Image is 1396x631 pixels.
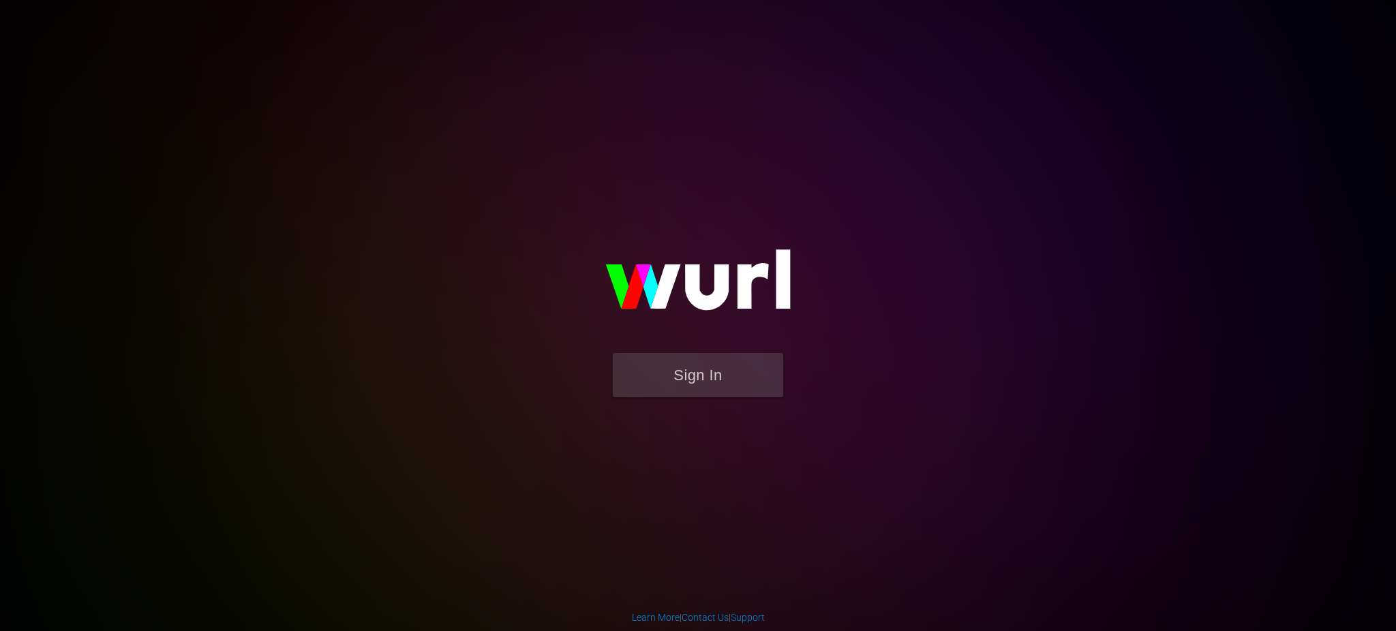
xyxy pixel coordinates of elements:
div: | | [632,611,765,624]
button: Sign In [613,353,783,397]
a: Learn More [632,612,680,623]
a: Contact Us [682,612,729,623]
a: Support [731,612,765,623]
img: wurl-logo-on-black-223613ac3d8ba8fe6dc639794a292ebdb59501304c7dfd60c99c58986ef67473.svg [562,220,834,352]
